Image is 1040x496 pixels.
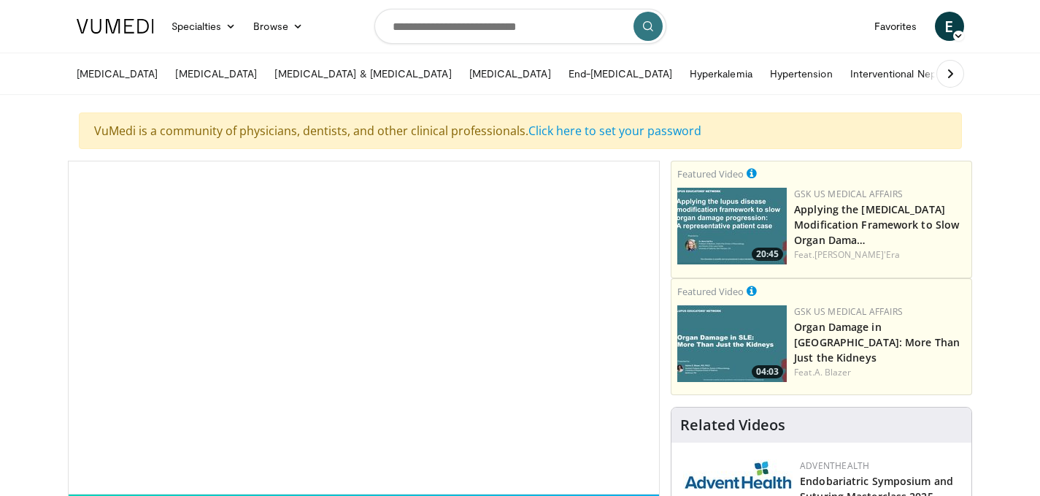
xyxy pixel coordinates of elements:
[79,112,962,149] div: VuMedi is a community of physicians, dentists, and other clinical professionals.
[163,12,245,41] a: Specialties
[461,59,560,88] a: [MEDICAL_DATA]
[814,248,901,261] a: [PERSON_NAME]'Era
[244,12,312,41] a: Browse
[69,161,660,495] video-js: Video Player
[560,59,681,88] a: End-[MEDICAL_DATA]
[677,305,787,382] a: 04:03
[166,59,266,88] a: [MEDICAL_DATA]
[681,59,761,88] a: Hyperkalemia
[794,188,903,200] a: GSK US Medical Affairs
[528,123,701,139] a: Click here to set your password
[677,305,787,382] img: e91ec583-8f54-4b52-99b4-be941cf021de.png.150x105_q85_crop-smart_upscale.jpg
[374,9,666,44] input: Search topics, interventions
[761,59,841,88] a: Hypertension
[794,320,960,365] a: Organ Damage in [GEOGRAPHIC_DATA]: More Than Just the Kidneys
[794,202,959,247] a: Applying the [MEDICAL_DATA] Modification Framework to Slow Organ Dama…
[814,366,852,378] a: A. Blazer
[800,459,869,472] a: AdventHealth
[266,59,460,88] a: [MEDICAL_DATA] & [MEDICAL_DATA]
[68,59,167,88] a: [MEDICAL_DATA]
[677,167,744,180] small: Featured Video
[866,12,926,41] a: Favorites
[794,248,966,262] div: Feat.
[677,188,787,264] a: 20:45
[677,188,787,264] img: 9b11da17-84cb-43c8-bb1f-86317c752f50.png.150x105_q85_crop-smart_upscale.jpg
[683,459,793,489] img: 5c3c682d-da39-4b33-93a5-b3fb6ba9580b.jpg.150x105_q85_autocrop_double_scale_upscale_version-0.2.jpg
[794,305,903,318] a: GSK US Medical Affairs
[752,248,783,261] span: 20:45
[935,12,964,41] a: E
[77,19,154,34] img: VuMedi Logo
[752,365,783,378] span: 04:03
[677,285,744,298] small: Featured Video
[680,416,785,434] h4: Related Videos
[841,59,980,88] a: Interventional Nephrology
[794,366,966,379] div: Feat.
